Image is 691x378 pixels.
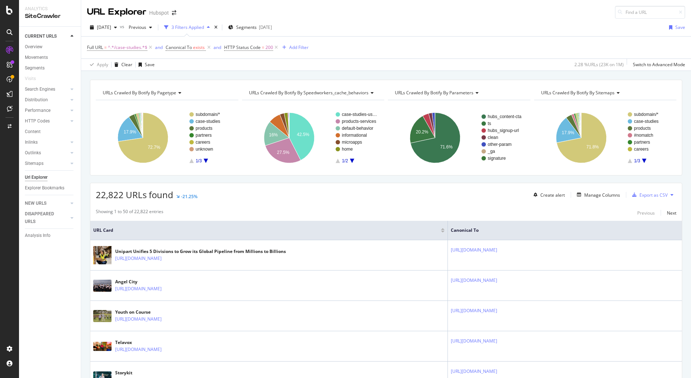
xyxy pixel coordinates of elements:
[115,370,193,376] div: Storykit
[93,342,112,351] img: main image
[115,346,162,353] a: [URL][DOMAIN_NAME]
[634,126,651,131] text: products
[540,87,670,99] h4: URLs Crawled By Botify By sitemaps
[25,149,41,157] div: Outlinks
[25,96,48,104] div: Distribution
[488,114,521,119] text: hubs_content-cta
[96,208,163,217] div: Showing 1 to 50 of 22,822 entries
[269,132,277,137] text: 16%
[279,43,309,52] button: Add Filter
[101,87,232,99] h4: URLs Crawled By Botify By pagetype
[25,54,76,61] a: Movements
[289,44,309,50] div: Add Filter
[451,277,497,284] a: [URL][DOMAIN_NAME]
[259,24,272,30] div: [DATE]
[393,87,524,99] h4: URLs Crawled By Botify By parameters
[155,44,163,51] button: and
[25,33,68,40] a: CURRENT URLS
[124,129,136,135] text: 17.9%
[25,200,68,207] a: NEW URLS
[145,61,155,68] div: Save
[634,147,649,152] text: careers
[634,112,658,117] text: subdomain/*
[25,184,76,192] a: Explorer Bookmarks
[451,227,668,234] span: Canonical To
[675,24,685,30] div: Save
[25,12,75,20] div: SiteCrawler
[637,208,655,217] button: Previous
[25,149,68,157] a: Outlinks
[25,232,50,239] div: Analysis Info
[115,285,162,292] a: [URL][DOMAIN_NAME]
[25,128,76,136] a: Content
[416,129,428,135] text: 20.2%
[265,42,273,53] span: 200
[121,61,132,68] div: Clear
[25,232,76,239] a: Analysis Info
[634,140,650,145] text: partners
[126,22,155,33] button: Previous
[148,145,160,150] text: 72.7%
[224,44,261,50] span: HTTP Status Code
[96,189,173,201] span: 22,822 URLs found
[630,59,685,71] button: Switch to Advanced Mode
[634,133,653,138] text: #nomatch
[112,59,132,71] button: Clear
[103,90,176,96] span: URLs Crawled By Botify By pagetype
[25,128,41,136] div: Content
[25,75,36,83] div: Visits
[136,59,155,71] button: Save
[196,126,212,131] text: products
[115,315,162,323] a: [URL][DOMAIN_NAME]
[488,128,519,133] text: hubs_signup-url
[155,44,163,50] div: and
[262,44,264,50] span: =
[25,86,68,93] a: Search Engines
[115,255,162,262] a: [URL][DOMAIN_NAME]
[25,210,68,226] a: DISAPPEARED URLS
[115,339,193,346] div: Telavox
[196,140,210,145] text: careers
[108,42,147,53] span: ^.*/case-studies.*$
[25,107,50,114] div: Performance
[25,160,44,167] div: Sitemaps
[639,192,668,198] div: Export as CSV
[115,279,193,285] div: Angel City
[87,22,120,33] button: [DATE]
[586,144,599,150] text: 71.8%
[342,158,348,163] text: 1/2
[87,6,146,18] div: URL Explorer
[242,106,385,170] svg: A chart.
[225,22,275,33] button: Segments[DATE]
[196,112,220,117] text: subdomain/*
[530,189,565,201] button: Create alert
[25,160,68,167] a: Sitemaps
[181,193,197,200] div: -21.25%
[488,135,498,140] text: clean
[196,147,213,152] text: unknown
[171,24,204,30] div: 3 Filters Applied
[534,106,677,170] div: A chart.
[342,133,367,138] text: informational
[342,112,377,117] text: case-studies-us…
[196,158,202,163] text: 1/3
[451,246,497,254] a: [URL][DOMAIN_NAME]
[93,310,112,322] img: main image
[161,22,213,33] button: 3 Filters Applied
[25,139,68,146] a: Inlinks
[633,61,685,68] div: Switch to Advanced Mode
[25,75,43,83] a: Visits
[93,243,112,268] img: main image
[166,44,192,50] span: Canonical To
[487,149,495,154] text: _ga
[214,44,221,50] div: and
[97,61,108,68] div: Apply
[541,90,615,96] span: URLs Crawled By Botify By sitemaps
[25,96,68,104] a: Distribution
[451,368,497,375] a: [URL][DOMAIN_NAME]
[126,24,146,30] span: Previous
[388,106,530,170] svg: A chart.
[297,132,309,137] text: 42.5%
[25,210,62,226] div: DISAPPEARED URLS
